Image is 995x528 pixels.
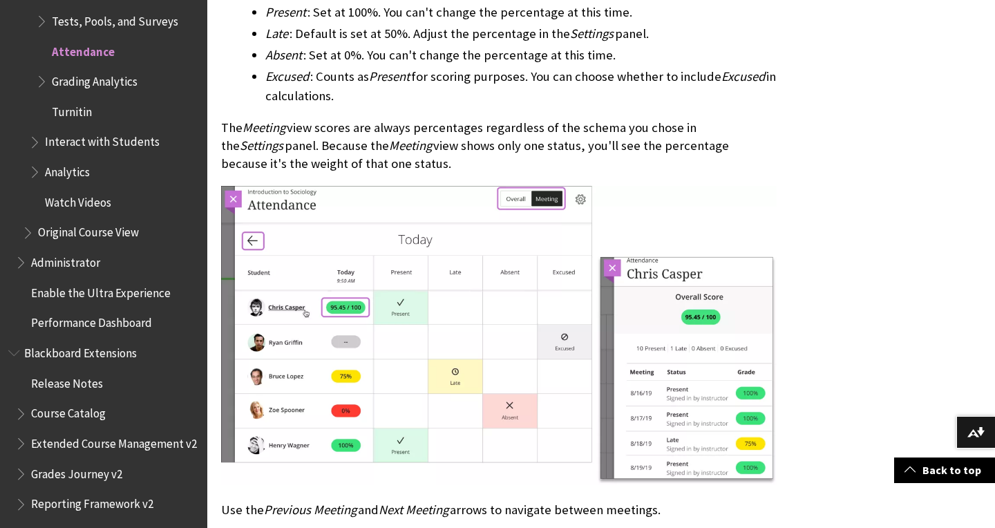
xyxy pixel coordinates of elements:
p: Use the and arrows to navigate between meetings. [221,501,777,519]
span: Interact with Students [45,131,160,149]
span: Original Course View [38,221,139,240]
span: Attendance [52,40,115,59]
span: Next Meeting [379,502,448,518]
span: Tests, Pools, and Surveys [52,10,178,28]
span: Late [265,26,288,41]
span: Administrator [31,251,100,270]
li: : Counts as for scoring purposes. You can choose whether to include in calculations. [265,67,777,106]
span: Grading Analytics [52,70,138,88]
span: Performance Dashboard [31,312,152,330]
span: Extended Course Management v2 [31,432,197,451]
span: Reporting Framework v2 [31,493,153,511]
img: On the left, the Attendance page is open with 1) the Meeting view selected and highlighted, 2) th... [221,186,777,485]
li: : Set at 0%. You can't change the percentage at this time. [265,46,777,65]
span: Settings [570,26,614,41]
span: Release Notes [31,372,103,390]
p: The view scores are always percentages regardless of the schema you chose in the panel. Because t... [221,119,777,173]
span: Present [369,68,410,84]
span: Grades Journey v2 [31,462,122,481]
span: Settings [240,138,283,153]
span: Watch Videos [45,191,111,209]
span: Excused [721,68,765,84]
li: : Set at 100%. You can't change the percentage at this time. [265,3,777,22]
span: Meeting [389,138,432,153]
span: Previous Meeting [264,502,357,518]
a: Back to top [894,458,995,483]
li: : Default is set at 50%. Adjust the percentage in the panel. [265,24,777,44]
span: Absent [265,47,302,63]
span: Meeting [243,120,285,135]
span: Blackboard Extensions [24,341,137,360]
span: Enable the Ultra Experience [31,281,171,300]
span: Excused [265,68,309,84]
span: Turnitin [52,100,92,119]
span: Analytics [45,160,90,179]
span: Course Catalog [31,402,106,421]
span: Present [265,4,306,20]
